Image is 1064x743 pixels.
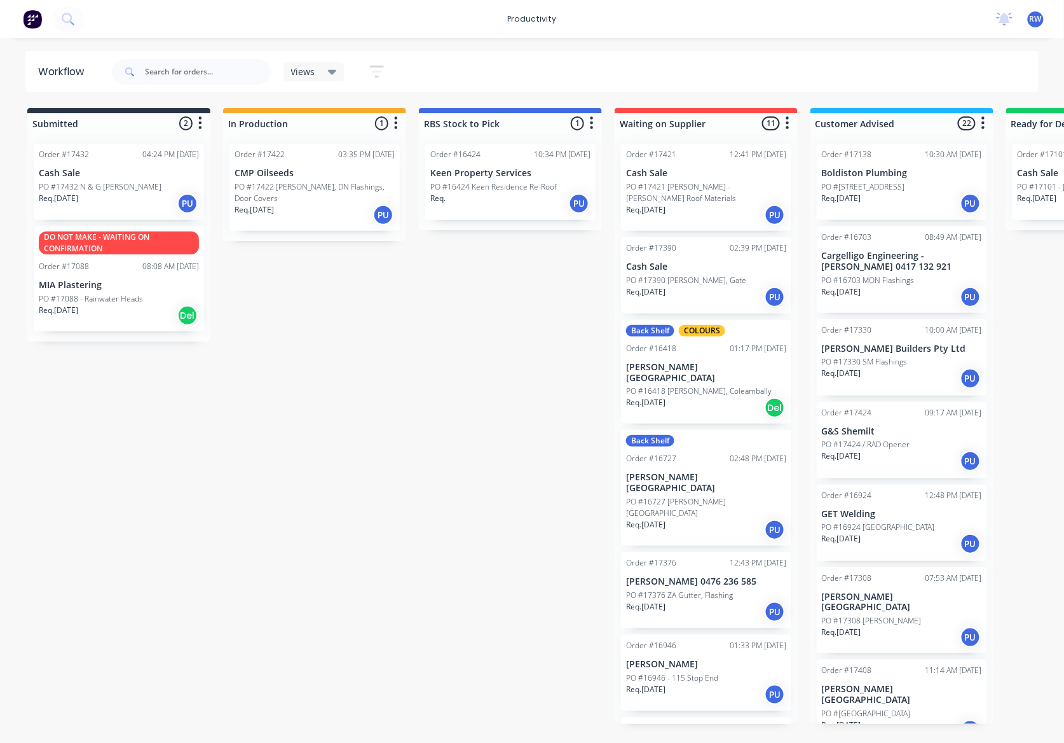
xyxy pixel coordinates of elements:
[765,287,785,307] div: PU
[817,567,987,654] div: Order #1730807:53 AM [DATE][PERSON_NAME][GEOGRAPHIC_DATA]PO #17308 [PERSON_NAME]Req.[DATE]PU
[39,232,199,254] div: DO NOT MAKE - WAITING ON CONFIRMATION
[142,149,199,160] div: 04:24 PM [DATE]
[960,534,981,554] div: PU
[925,149,982,160] div: 10:30 AM [DATE]
[960,451,981,471] div: PU
[822,533,861,545] p: Req. [DATE]
[235,149,285,160] div: Order #17422
[229,144,400,231] div: Order #1742203:35 PM [DATE]CMP OilseedsPO #17422 [PERSON_NAME], DN Flashings, Door CoversReq.[DAT...
[822,490,872,501] div: Order #16924
[626,325,674,337] div: Back Shelf
[822,450,861,462] p: Req. [DATE]
[621,635,791,711] div: Order #1694601:33 PM [DATE][PERSON_NAME]PO #16946 - 115 Stop EndReq.[DATE]PU
[39,261,89,272] div: Order #17088
[817,144,987,220] div: Order #1713810:30 AM [DATE]Boldiston PlumbingPO #[STREET_ADDRESS]Req.[DATE]PU
[569,193,589,214] div: PU
[34,226,204,331] div: DO NOT MAKE - WAITING ON CONFIRMATIONOrder #1708808:08 AM [DATE]MIA PlasteringPO #17088 - Rainwat...
[765,398,785,418] div: Del
[39,293,143,305] p: PO #17088 - Rainwater Heads
[626,204,665,216] p: Req. [DATE]
[626,286,665,298] p: Req. [DATE]
[501,10,563,29] div: productivity
[39,193,78,204] p: Req. [DATE]
[925,573,982,584] div: 07:53 AM [DATE]
[39,168,199,179] p: Cash Sale
[534,149,590,160] div: 10:34 PM [DATE]
[822,286,861,298] p: Req. [DATE]
[38,64,90,80] div: Workflow
[626,519,665,531] p: Req. [DATE]
[822,615,922,627] p: PO #17308 [PERSON_NAME]
[626,684,665,695] p: Req. [DATE]
[177,305,198,326] div: Del
[430,168,590,179] p: Keen Property Services
[291,65,315,78] span: Views
[817,402,987,478] div: Order #1742409:17 AM [DATE]G&S ShemiltPO #17424 / RAD OpenerReq.[DATE]PU
[430,149,481,160] div: Order #16424
[34,144,204,220] div: Order #1743204:24 PM [DATE]Cash SalePO #17432 N & G [PERSON_NAME]Req.[DATE]PU
[730,453,786,464] div: 02:48 PM [DATE]
[822,708,911,719] p: PO #[GEOGRAPHIC_DATA]
[822,592,982,613] p: [PERSON_NAME][GEOGRAPHIC_DATA]
[817,319,987,396] div: Order #1733010:00 AM [DATE][PERSON_NAME] Builders Pty LtdPO #17330 SM FlashingsReq.[DATE]PU
[621,237,791,314] div: Order #1739002:39 PM [DATE]Cash SalePO #17390 [PERSON_NAME], GateReq.[DATE]PU
[626,659,786,670] p: [PERSON_NAME]
[822,509,982,520] p: GET Welding
[626,149,676,160] div: Order #17421
[679,325,725,337] div: COLOURS
[626,261,786,272] p: Cash Sale
[626,601,665,613] p: Req. [DATE]
[730,149,786,160] div: 12:41 PM [DATE]
[626,435,674,447] div: Back Shelf
[765,520,785,540] div: PU
[925,665,982,676] div: 11:14 AM [DATE]
[730,640,786,651] div: 01:33 PM [DATE]
[39,280,199,291] p: MIA Plastering
[235,204,274,216] p: Req. [DATE]
[817,226,987,313] div: Order #1670308:49 AM [DATE]Cargelligo Engineering - [PERSON_NAME] 0417 132 921PO #16703 MON Flash...
[626,362,786,384] p: [PERSON_NAME][GEOGRAPHIC_DATA]
[626,472,786,494] p: [PERSON_NAME][GEOGRAPHIC_DATA]
[1030,13,1042,25] span: RW
[822,522,935,533] p: PO #16924 [GEOGRAPHIC_DATA]
[425,144,596,220] div: Order #1642410:34 PM [DATE]Keen Property ServicesPO #16424 Keen Residence Re-RoofReq.PU
[822,324,872,336] div: Order #17330
[822,719,861,731] p: Req. [DATE]
[822,232,872,243] div: Order #16703
[621,144,791,231] div: Order #1742112:41 PM [DATE]Cash SalePO #17421 [PERSON_NAME] - [PERSON_NAME] Roof MaterialsReq.[DA...
[626,590,733,601] p: PO #17376 ZA Gutter, Flashing
[822,426,982,437] p: G&S Shemilt
[621,430,791,546] div: Back ShelfOrder #1672702:48 PM [DATE][PERSON_NAME][GEOGRAPHIC_DATA]PO #16727 [PERSON_NAME][GEOGRA...
[430,193,446,204] p: Req.
[925,324,982,336] div: 10:00 AM [DATE]
[960,627,981,648] div: PU
[142,261,199,272] div: 08:08 AM [DATE]
[23,10,42,29] img: Factory
[626,496,786,519] p: PO #16727 [PERSON_NAME][GEOGRAPHIC_DATA]
[822,573,872,584] div: Order #17308
[177,193,198,214] div: PU
[621,552,791,628] div: Order #1737612:43 PM [DATE][PERSON_NAME] 0476 236 585PO #17376 ZA Gutter, FlashingReq.[DATE]PU
[822,627,861,638] p: Req. [DATE]
[822,368,861,379] p: Req. [DATE]
[621,320,791,424] div: Back ShelfCOLOURSOrder #1641801:17 PM [DATE][PERSON_NAME][GEOGRAPHIC_DATA]PO #16418 [PERSON_NAME]...
[822,193,861,204] p: Req. [DATE]
[626,557,676,569] div: Order #17376
[730,723,786,734] div: 01:00 PM [DATE]
[626,723,676,734] div: Order #17429
[145,59,271,85] input: Search for orders...
[925,490,982,501] div: 12:48 PM [DATE]
[765,684,785,705] div: PU
[373,205,393,225] div: PU
[822,356,908,368] p: PO #17330 SM Flashings
[39,181,161,193] p: PO #17432 N & G [PERSON_NAME]
[235,168,395,179] p: CMP Oilseeds
[730,343,786,354] div: 01:17 PM [DATE]
[822,407,872,419] div: Order #17424
[960,193,981,214] div: PU
[235,181,395,204] p: PO #17422 [PERSON_NAME], DN Flashings, Door Covers
[822,251,982,272] p: Cargelligo Engineering - [PERSON_NAME] 0417 132 921
[822,684,982,705] p: [PERSON_NAME][GEOGRAPHIC_DATA]
[925,407,982,419] div: 09:17 AM [DATE]
[822,168,982,179] p: Boldiston Plumbing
